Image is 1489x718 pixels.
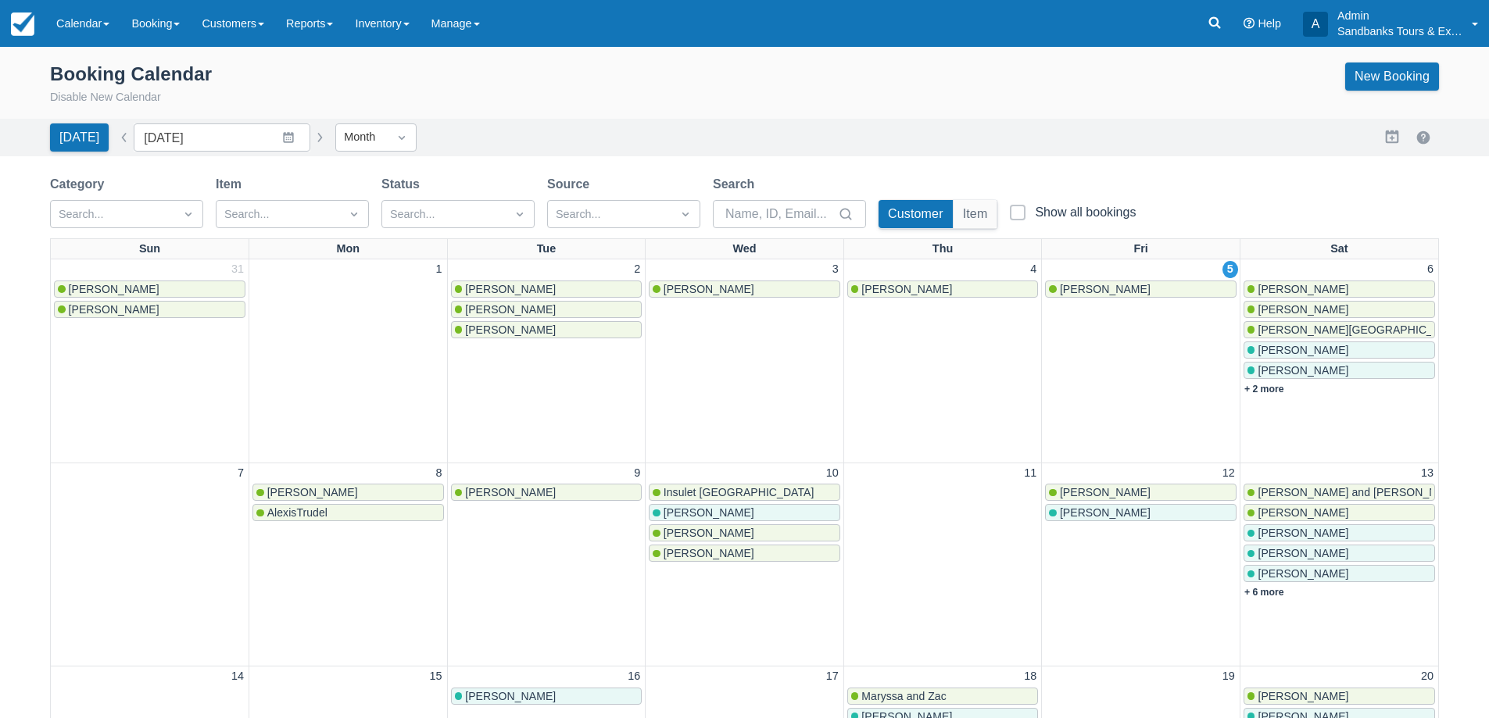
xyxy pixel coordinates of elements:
a: [PERSON_NAME] [451,301,642,318]
input: Date [134,123,310,152]
span: Dropdown icon [512,206,528,222]
a: 13 [1418,465,1437,482]
span: [PERSON_NAME] [69,303,159,316]
span: [PERSON_NAME] [1258,567,1348,580]
a: [PERSON_NAME] [1244,545,1435,562]
a: [PERSON_NAME] [1244,565,1435,582]
a: [PERSON_NAME] [649,280,840,298]
span: [PERSON_NAME] [69,283,159,295]
a: [PERSON_NAME][GEOGRAPHIC_DATA] [1244,321,1435,338]
a: [PERSON_NAME] [451,280,642,298]
a: 1 [433,261,446,278]
a: Maryssa and Zac [847,688,1039,705]
a: [PERSON_NAME] [1045,484,1237,501]
div: Month [344,129,380,146]
a: 6 [1424,261,1437,278]
label: Status [381,175,426,194]
span: Help [1258,17,1281,30]
a: [PERSON_NAME] [1045,504,1237,521]
a: 3 [829,261,842,278]
a: [PERSON_NAME] [1244,362,1435,379]
a: 14 [228,668,247,685]
span: [PERSON_NAME] [664,283,754,295]
span: [PERSON_NAME] [1258,344,1348,356]
button: Disable New Calendar [50,89,161,106]
a: [PERSON_NAME] [252,484,444,501]
a: [PERSON_NAME] [1244,524,1435,541]
a: Fri [1130,239,1151,259]
a: Wed [729,239,759,259]
a: 11 [1021,465,1040,482]
span: [PERSON_NAME] [1060,506,1151,519]
span: Insulet [GEOGRAPHIC_DATA] [664,486,814,498]
a: + 6 more [1244,587,1284,598]
input: Name, ID, Email... [725,200,835,228]
a: [PERSON_NAME] [451,484,642,501]
a: [PERSON_NAME] [1244,280,1435,298]
div: Booking Calendar [50,63,212,86]
a: Sat [1327,239,1351,259]
span: [PERSON_NAME] [1258,506,1348,519]
i: Help [1244,18,1255,29]
a: Tue [534,239,560,259]
a: [PERSON_NAME] [847,280,1039,298]
span: AlexisTrudel [267,506,328,519]
a: 18 [1021,668,1040,685]
a: 9 [631,465,643,482]
a: 4 [1027,261,1040,278]
span: [PERSON_NAME] [465,323,556,336]
a: Sun [136,239,163,259]
span: [PERSON_NAME][GEOGRAPHIC_DATA] [1258,323,1463,336]
span: [PERSON_NAME] [465,690,556,702]
a: 20 [1418,668,1437,685]
span: Maryssa and Zac [861,690,946,702]
a: Insulet [GEOGRAPHIC_DATA] [649,484,840,501]
button: [DATE] [50,123,109,152]
span: [PERSON_NAME] [1258,303,1348,316]
div: Show all bookings [1035,205,1136,220]
span: Dropdown icon [346,206,362,222]
p: Admin [1337,8,1462,23]
a: [PERSON_NAME] [649,504,840,521]
span: [PERSON_NAME] [1258,527,1348,539]
span: [PERSON_NAME] [664,506,754,519]
a: + 2 more [1244,384,1284,395]
p: Sandbanks Tours & Experiences [1337,23,1462,39]
a: [PERSON_NAME] [451,688,642,705]
a: 5 [1222,261,1238,278]
span: [PERSON_NAME] [267,486,358,498]
a: 7 [234,465,247,482]
span: [PERSON_NAME] [1258,364,1348,377]
a: Mon [334,239,363,259]
a: [PERSON_NAME] [1244,688,1435,705]
a: 31 [228,261,247,278]
a: 10 [823,465,842,482]
button: Customer [879,200,953,228]
a: [PERSON_NAME] and [PERSON_NAME] [1244,484,1435,501]
label: Item [216,175,248,194]
a: [PERSON_NAME] [1244,301,1435,318]
a: 8 [433,465,446,482]
a: 16 [625,668,643,685]
a: [PERSON_NAME] [1244,341,1435,359]
span: [PERSON_NAME] [465,283,556,295]
a: New Booking [1345,63,1439,91]
span: [PERSON_NAME] [664,547,754,559]
a: 15 [427,668,446,685]
a: Thu [929,239,956,259]
a: 19 [1219,668,1238,685]
a: [PERSON_NAME] [1045,280,1237,298]
img: checkfront-main-nav-mini-logo.png [11,13,34,36]
label: Category [50,175,110,194]
span: [PERSON_NAME] [1060,486,1151,498]
a: [PERSON_NAME] [1244,504,1435,521]
a: 17 [823,668,842,685]
span: Dropdown icon [394,130,410,145]
span: [PERSON_NAME] [1060,283,1151,295]
span: [PERSON_NAME] [861,283,952,295]
a: AlexisTrudel [252,504,444,521]
span: [PERSON_NAME] [465,303,556,316]
a: 2 [631,261,643,278]
label: Search [713,175,761,194]
span: [PERSON_NAME] and [PERSON_NAME] [1258,486,1464,498]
